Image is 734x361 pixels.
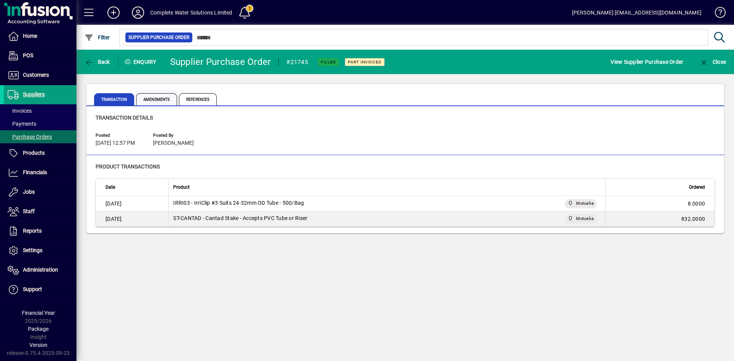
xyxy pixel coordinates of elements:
div: [PERSON_NAME] [EMAIL_ADDRESS][DOMAIN_NAME] [572,6,702,19]
span: Invoices [8,108,32,114]
span: References [179,93,217,105]
a: Customers [4,66,76,85]
td: 8.0000 [605,196,715,211]
span: Financials [23,169,47,175]
span: Transaction [94,93,134,105]
span: Supplier Purchase Order [128,34,189,41]
span: Package [28,326,49,332]
span: Home [23,33,37,39]
td: 832.0000 [605,211,715,227]
span: Close [699,59,726,65]
span: Posted [96,133,141,138]
span: Products [23,150,45,156]
button: Close [697,55,728,69]
span: Motueka [565,199,597,208]
a: Financials [4,163,76,182]
div: #21745 [286,56,308,68]
span: Suppliers [23,91,45,97]
span: Filled [321,60,336,65]
span: Motueka [565,214,597,223]
a: Staff [4,202,76,221]
span: Reports [23,228,42,234]
a: Payments [4,117,76,130]
button: View Supplier Purchase Order [609,55,685,69]
td: [DATE] [96,211,168,227]
span: Financial Year [22,310,55,316]
span: Staff [23,208,35,214]
button: Add [101,6,126,19]
a: Settings [4,241,76,260]
span: Product transactions [96,164,160,170]
td: [DATE] [96,196,168,211]
app-page-header-button: Close enquiry [691,55,734,69]
span: Version [29,342,47,348]
div: Enquiry [119,56,164,68]
span: Product [173,183,190,191]
span: Posted By [153,133,199,138]
a: POS [4,46,76,65]
span: Part Invoiced [348,60,382,65]
span: [PERSON_NAME] [153,140,194,146]
span: Administration [23,267,58,273]
div: Complete Water Solutions Limited [150,6,232,19]
span: Back [84,59,110,65]
app-page-header-button: Back [76,55,119,69]
span: Customers [23,72,49,78]
span: Transaction Details [96,115,153,121]
span: Motueka [576,200,594,207]
div: ST-CANTAD - Cantad Stake - Accepts PVC Tube or Riser [173,214,307,223]
span: Motueka [576,215,594,223]
span: Jobs [23,189,35,195]
a: Invoices [4,104,76,117]
a: Products [4,144,76,163]
a: Home [4,27,76,46]
span: Ordered [689,183,705,191]
a: Jobs [4,183,76,202]
div: Supplier Purchase Order [170,56,271,68]
a: Knowledge Base [709,2,724,26]
button: Filter [83,31,112,44]
span: Date [106,183,115,191]
span: Filter [84,34,110,40]
button: Back [83,55,112,69]
a: Administration [4,261,76,280]
span: Settings [23,247,42,253]
span: Payments [8,121,36,127]
span: POS [23,52,33,58]
span: Amendments [136,93,177,105]
span: View Supplier Purchase Order [611,56,683,68]
span: Purchase Orders [8,134,52,140]
button: Profile [126,6,150,19]
span: [DATE] 12:57 PM [96,140,135,146]
div: IRRI03 - IrriClip #3 Suits 24-32mm OD Tube - 500/Bag [173,199,304,208]
a: Support [4,280,76,299]
a: Purchase Orders [4,130,76,143]
a: Reports [4,222,76,241]
span: Support [23,286,42,292]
